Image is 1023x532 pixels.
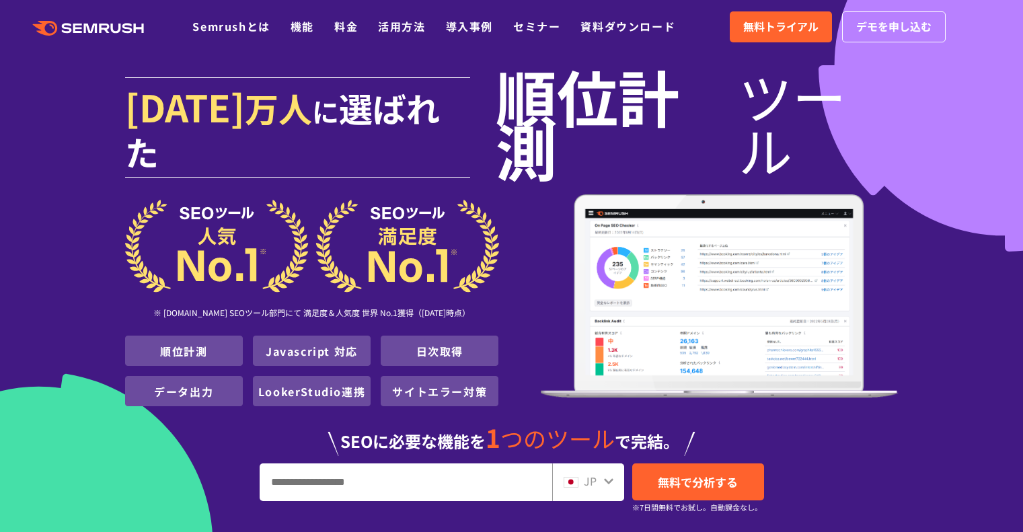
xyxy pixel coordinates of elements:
[312,91,339,130] span: に
[500,422,615,455] span: つのツール
[260,464,552,500] input: URL、キーワードを入力してください
[486,419,500,455] span: 1
[738,69,899,176] span: ツール
[743,18,819,36] span: 無料トライアル
[416,343,463,359] a: 日次取得
[496,69,738,176] span: 順位計測
[192,18,270,34] a: Semrushとは
[125,412,899,456] div: SEOに必要な機能を
[125,79,245,133] span: [DATE]
[580,18,675,34] a: 資料ダウンロード
[378,18,425,34] a: 活用方法
[615,429,679,453] span: で完結。
[658,473,738,490] span: 無料で分析する
[125,83,440,176] span: 選ばれた
[160,343,207,359] a: 順位計測
[584,473,597,489] span: JP
[125,293,499,336] div: ※ [DOMAIN_NAME] SEOツール部門にて 満足度＆人気度 世界 No.1獲得（[DATE]時点）
[446,18,493,34] a: 導入事例
[266,343,358,359] a: Javascript 対応
[632,463,764,500] a: 無料で分析する
[513,18,560,34] a: セミナー
[842,11,946,42] a: デモを申し込む
[856,18,932,36] span: デモを申し込む
[258,383,365,400] a: LookerStudio連携
[291,18,314,34] a: 機能
[392,383,487,400] a: サイトエラー対策
[730,11,832,42] a: 無料トライアル
[334,18,358,34] a: 料金
[245,83,312,132] span: 万人
[632,501,762,514] small: ※7日間無料でお試し。自動課金なし。
[154,383,213,400] a: データ出力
